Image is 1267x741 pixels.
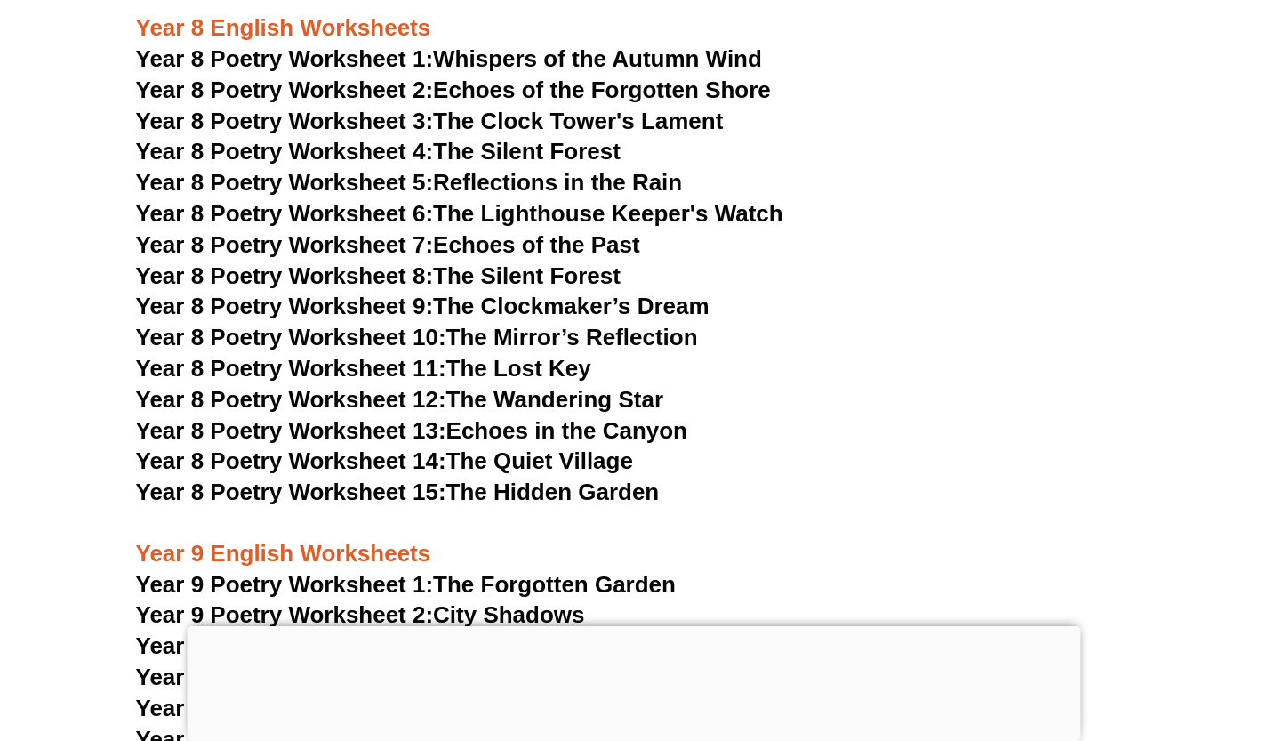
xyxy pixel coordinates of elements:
span: Year 8 Poetry Worksheet 8: [136,262,434,289]
a: Year 8 Poetry Worksheet 7:Echoes of the Past [136,231,640,258]
a: Year 9 Poetry Worksheet 4:Whispers of the Sea [136,664,654,690]
a: Year 8 Poetry Worksheet 9:The Clockmaker’s Dream [136,293,710,319]
iframe: Advertisement [187,626,1080,737]
a: Year 8 Poetry Worksheet 3:The Clock Tower's Lament [136,108,724,134]
h3: Year 9 English Worksheets [136,509,1132,569]
a: Year 9 Poetry Worksheet 3:The Broken Clock [136,632,630,659]
a: Year 8 Poetry Worksheet 6:The Lighthouse Keeper's Watch [136,200,783,227]
span: Year 9 Poetry Worksheet 1: [136,571,434,598]
span: Year 9 Poetry Worksheet 2: [136,601,434,628]
a: Year 8 Poetry Worksheet 12:The Wandering Star [136,386,664,413]
span: Year 8 Poetry Worksheet 5: [136,169,434,196]
a: Year 9 Poetry Worksheet 1:The Forgotten Garden [136,571,676,598]
span: Year 8 Poetry Worksheet 1: [136,45,434,72]
span: Year 8 Poetry Worksheet 4: [136,138,434,165]
span: Year 9 Poetry Worksheet 3: [136,632,434,659]
span: Year 8 Poetry Worksheet 2: [136,77,434,103]
a: Year 8 Poetry Worksheet 8:The Silent Forest [136,262,621,289]
span: Year 8 Poetry Worksheet 10: [136,324,446,350]
span: Year 9 Poetry Worksheet 4: [136,664,434,690]
a: Year 9 Poetry Worksheet 2:City Shadows [136,601,585,628]
a: Year 8 Poetry Worksheet 10:The Mirror’s Reflection [136,324,698,350]
span: Year 8 Poetry Worksheet 13: [136,417,446,444]
span: Year 8 Poetry Worksheet 3: [136,108,434,134]
span: Year 8 Poetry Worksheet 7: [136,231,434,258]
span: Year 8 Poetry Worksheet 15: [136,479,446,505]
a: Year 8 Poetry Worksheet 11:The Lost Key [136,355,591,382]
span: Year 8 Poetry Worksheet 11: [136,355,446,382]
span: Year 8 Poetry Worksheet 6: [136,200,434,227]
a: Year 8 Poetry Worksheet 5:Reflections in the Rain [136,169,683,196]
span: Year 8 Poetry Worksheet 12: [136,386,446,413]
a: Year 9 Poetry Worksheet 5:The Midnight Train [136,695,639,721]
span: Year 9 Poetry Worksheet 5: [136,695,434,721]
span: Year 8 Poetry Worksheet 14: [136,447,446,474]
a: Year 8 Poetry Worksheet 2:Echoes of the Forgotten Shore [136,77,771,103]
a: Year 8 Poetry Worksheet 1:Whispers of the Autumn Wind [136,45,762,72]
iframe: Chat Widget [971,540,1267,741]
a: Year 8 Poetry Worksheet 13:Echoes in the Canyon [136,417,688,444]
a: Year 8 Poetry Worksheet 4:The Silent Forest [136,138,621,165]
a: Year 8 Poetry Worksheet 14:The Quiet Village [136,447,633,474]
a: Year 8 Poetry Worksheet 15:The Hidden Garden [136,479,660,505]
span: Year 8 Poetry Worksheet 9: [136,293,434,319]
